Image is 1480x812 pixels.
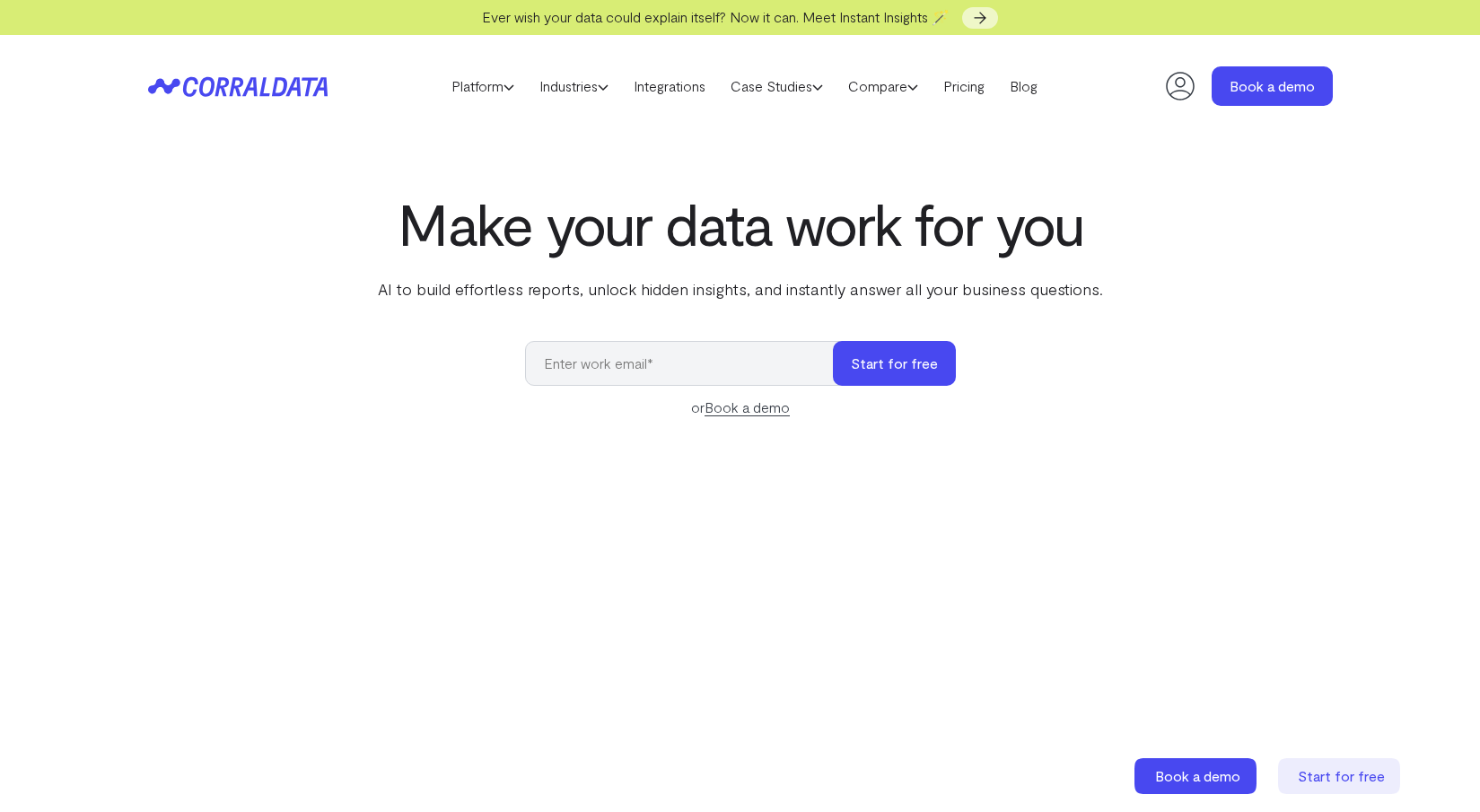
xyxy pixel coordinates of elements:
[836,73,931,100] a: Compare
[439,73,527,100] a: Platform
[525,341,851,386] input: Enter work email*
[1134,758,1260,794] a: Book a demo
[621,73,718,100] a: Integrations
[527,73,621,100] a: Industries
[1278,758,1404,794] a: Start for free
[931,73,997,100] a: Pricing
[374,277,1107,301] p: AI to build effortless reports, unlock hidden insights, and instantly answer all your business qu...
[1298,767,1385,784] span: Start for free
[482,8,950,25] span: Ever wish your data could explain itself? Now it can. Meet Instant Insights 🪄
[1155,767,1240,784] span: Book a demo
[525,397,956,418] div: or
[705,398,790,416] a: Book a demo
[833,341,956,386] button: Start for free
[374,191,1107,256] h1: Make your data work for you
[997,73,1050,100] a: Blog
[1212,66,1333,106] a: Book a demo
[718,73,836,100] a: Case Studies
